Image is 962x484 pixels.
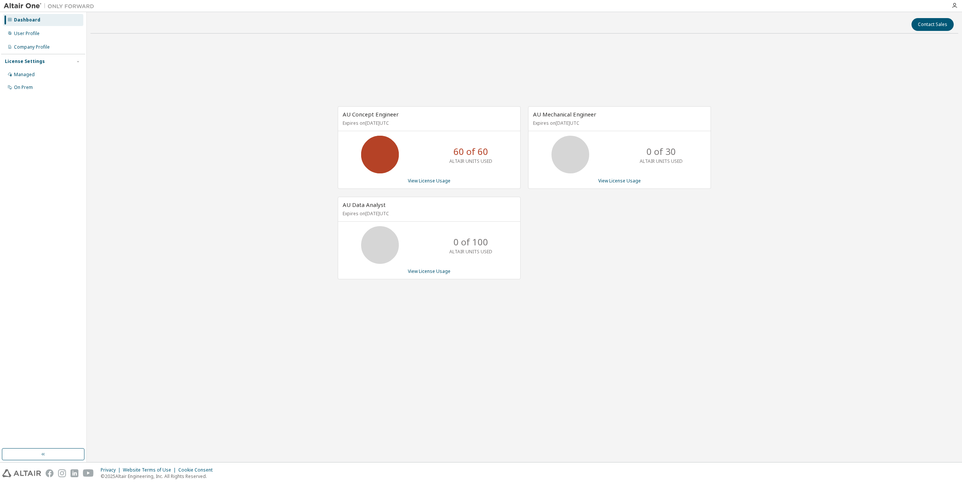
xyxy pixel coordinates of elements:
a: View License Usage [408,268,450,274]
p: ALTAIR UNITS USED [640,158,683,164]
div: Cookie Consent [178,467,217,473]
p: 60 of 60 [453,145,488,158]
a: View License Usage [598,178,641,184]
img: linkedin.svg [70,469,78,477]
p: Expires on [DATE] UTC [533,120,704,126]
img: altair_logo.svg [2,469,41,477]
button: Contact Sales [911,18,954,31]
p: 0 of 30 [646,145,676,158]
span: AU Concept Engineer [343,110,399,118]
p: ALTAIR UNITS USED [449,248,492,255]
img: instagram.svg [58,469,66,477]
span: AU Mechanical Engineer [533,110,596,118]
span: AU Data Analyst [343,201,386,208]
p: Expires on [DATE] UTC [343,120,514,126]
div: Website Terms of Use [123,467,178,473]
img: facebook.svg [46,469,54,477]
p: ALTAIR UNITS USED [449,158,492,164]
div: On Prem [14,84,33,90]
a: View License Usage [408,178,450,184]
div: User Profile [14,31,40,37]
img: Altair One [4,2,98,10]
div: Privacy [101,467,123,473]
div: Company Profile [14,44,50,50]
p: 0 of 100 [453,236,488,248]
div: Dashboard [14,17,40,23]
div: Managed [14,72,35,78]
img: youtube.svg [83,469,94,477]
div: License Settings [5,58,45,64]
p: Expires on [DATE] UTC [343,210,514,217]
p: © 2025 Altair Engineering, Inc. All Rights Reserved. [101,473,217,479]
